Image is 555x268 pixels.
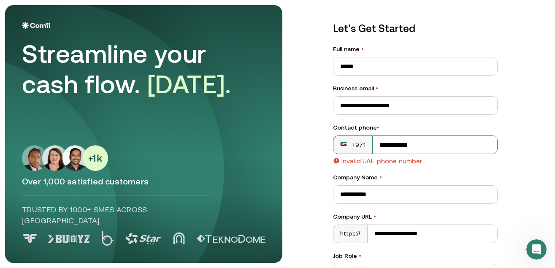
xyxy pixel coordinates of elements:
div: Contact phone [333,123,498,132]
img: Logo 1 [48,235,90,243]
img: Logo 2 [102,231,114,246]
label: Company URL [333,212,498,221]
label: Job Role [333,252,498,260]
label: Business email [333,84,498,93]
span: • [377,124,379,131]
img: Logo [22,22,50,29]
span: • [374,213,376,220]
span: • [359,252,361,259]
div: Streamline your cash flow. [22,39,258,100]
p: Invalid UAE phone number [341,157,422,165]
div: https:// [333,225,368,243]
p: Trusted by 1000+ SMEs across [GEOGRAPHIC_DATA] [22,204,207,226]
img: Logo 0 [22,234,38,244]
span: [DATE]. [147,70,231,99]
label: Full name [333,45,498,54]
label: Company Name [333,173,498,182]
span: • [361,46,364,52]
img: Logo 4 [173,232,185,244]
p: Over 1,000 satisfied customers [22,176,265,187]
div: +971 [340,141,365,149]
img: Logo 3 [125,233,161,244]
span: • [379,174,382,181]
iframe: Intercom live chat [526,239,547,260]
span: • [376,85,378,92]
img: Logo 5 [197,235,265,243]
p: Let’s Get Started [333,21,498,36]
